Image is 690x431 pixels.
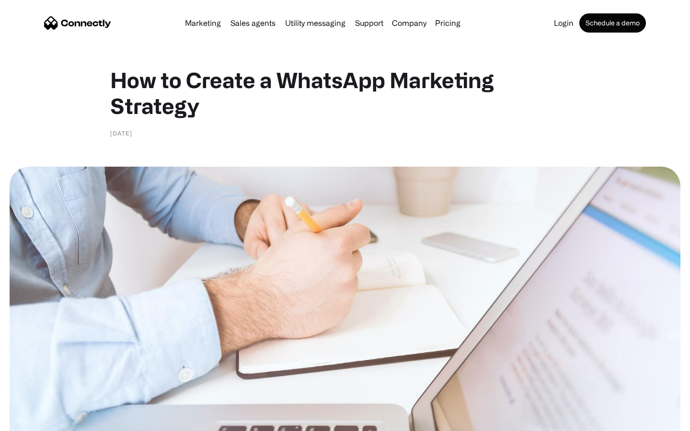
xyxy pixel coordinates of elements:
a: Schedule a demo [579,13,646,33]
h1: How to Create a WhatsApp Marketing Strategy [110,67,580,119]
a: Pricing [431,19,464,27]
a: Utility messaging [281,19,349,27]
aside: Language selected: English [10,414,57,428]
div: [DATE] [110,128,132,138]
a: Marketing [181,19,225,27]
ul: Language list [19,414,57,428]
a: Login [550,19,577,27]
a: Sales agents [227,19,279,27]
a: Support [351,19,387,27]
div: Company [392,16,426,30]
